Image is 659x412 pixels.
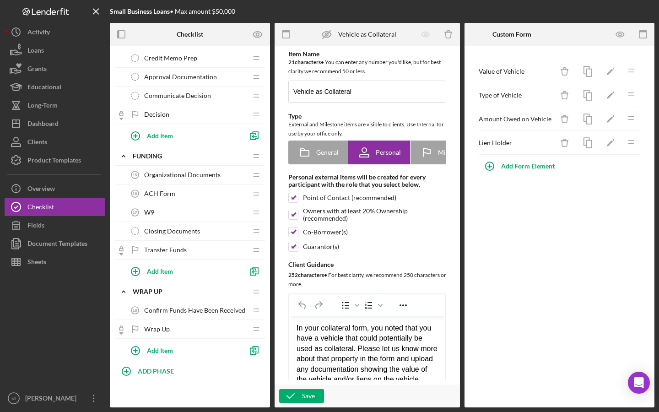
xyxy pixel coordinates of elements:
[295,299,310,312] button: Undo
[316,149,339,156] span: General
[27,78,61,98] div: Educational
[288,113,446,120] div: Type
[492,31,531,38] b: Custom Form
[376,149,401,156] span: Personal
[628,372,650,394] div: Open Intercom Messenger
[27,198,54,218] div: Checklist
[5,179,105,198] button: Overview
[144,209,154,216] span: W9
[110,8,235,15] div: • Max amount $50,000
[479,92,553,99] div: Type of Vehicle
[27,114,59,135] div: Dashboard
[5,151,105,169] button: Product Templates
[279,389,324,403] button: Save
[5,60,105,78] button: Grants
[303,243,339,250] div: Guarantor(s)
[5,41,105,60] button: Loans
[5,389,105,407] button: VI[PERSON_NAME]
[177,31,203,38] b: Checklist
[478,157,564,175] button: Add Form Element
[5,234,105,253] button: Document Templates
[144,73,217,81] span: Approval Documentation
[133,210,137,215] tspan: 17
[144,307,245,314] span: Confirm Funds Have Been Received
[147,262,173,280] div: Add Item
[144,92,211,99] span: Communicate Decision
[288,271,327,278] b: 252 character s •
[5,114,105,133] button: Dashboard
[144,54,197,62] span: Credit Memo Prep
[5,253,105,271] button: Sheets
[288,173,446,188] div: Personal external items will be created for every participant with the role that you select below.
[144,111,169,118] span: Decision
[302,389,315,403] div: Save
[288,59,324,65] b: 21 character s •
[361,299,384,312] div: Numbered list
[303,194,396,201] div: Point of Contact (recommended)
[479,139,553,146] div: Lien Holder
[23,389,82,410] div: [PERSON_NAME]
[479,68,553,75] div: Value of Vehicle
[144,325,170,333] span: Wrap Up
[5,96,105,114] button: Long-Term
[144,246,187,254] span: Transfer Funds
[311,299,326,312] button: Redo
[5,133,105,151] button: Clients
[27,96,58,117] div: Long-Term
[479,115,553,123] div: Amount Owed on Vehicle
[133,288,247,295] div: Wrap up
[5,23,105,41] button: Activity
[395,299,411,312] button: Reveal or hide additional toolbar items
[133,308,137,313] tspan: 18
[147,127,173,144] div: Add Item
[338,299,361,312] div: Bullet list
[288,261,446,268] div: Client Guidance
[288,271,446,289] div: For best clarity, we recommend 250 characters or more.
[303,228,348,236] div: Co-Borrower(s)
[27,41,44,62] div: Loans
[5,198,105,216] button: Checklist
[27,253,46,273] div: Sheets
[124,126,243,145] button: Add Item
[5,216,105,234] button: Fields
[27,179,55,200] div: Overview
[110,7,170,15] b: Small Business Loans
[144,171,221,179] span: Organizational Documents
[288,120,446,138] div: External and Milestone items are visible to clients. Use Internal for use by your office only.
[133,152,247,160] div: Funding
[144,190,175,197] span: ACH Form
[124,262,243,280] button: Add Item
[303,207,446,222] div: Owners with at least 20% Ownership (recommended)
[338,31,396,38] div: Vehicle as Collateral
[11,396,16,401] text: VI
[27,216,44,237] div: Fields
[5,78,105,96] button: Educational
[27,23,50,43] div: Activity
[138,367,174,375] b: ADD PHASE
[114,362,265,380] button: ADD PHASE
[27,234,87,255] div: Document Templates
[27,60,47,80] div: Grants
[144,228,200,235] span: Closing Documents
[288,50,446,58] div: Item Name
[501,157,555,175] div: Add Form Element
[133,173,137,177] tspan: 15
[27,151,81,172] div: Product Templates
[133,191,137,196] tspan: 16
[124,341,243,359] button: Add Item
